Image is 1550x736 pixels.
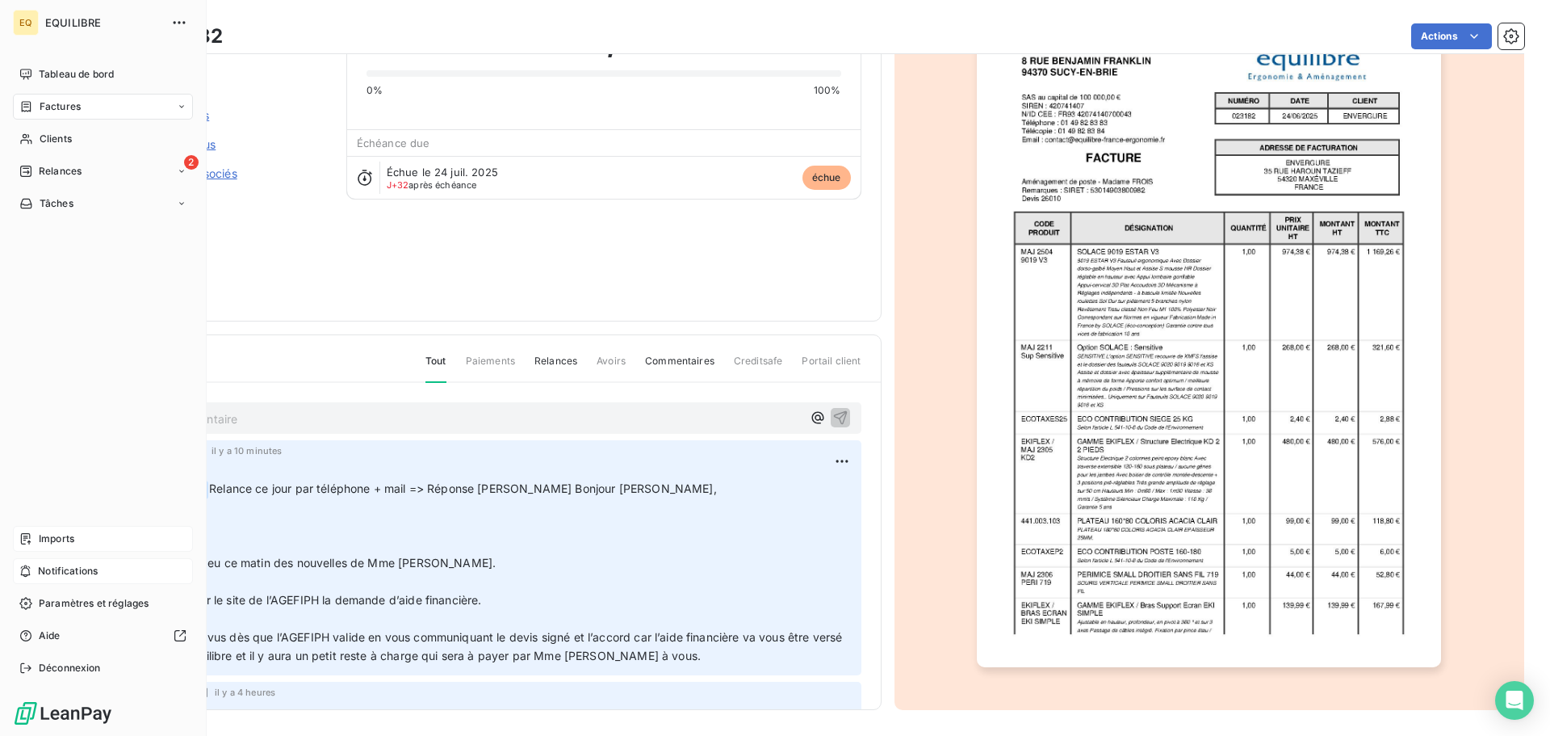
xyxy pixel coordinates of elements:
[1495,681,1534,720] div: Open Intercom Messenger
[13,126,193,152] a: Clients
[39,629,61,643] span: Aide
[387,166,498,179] span: Échue le 24 juil. 2025
[13,191,193,217] a: Tâches
[209,482,717,495] span: Relance ce jour par téléphone + mail => Réponse [PERSON_NAME] Bonjour [PERSON_NAME],
[13,700,113,726] img: Logo LeanPay
[13,591,193,616] a: Paramètres et réglages
[40,99,81,114] span: Factures
[13,526,193,552] a: Imports
[734,354,783,381] span: Creditsafe
[39,164,82,179] span: Relances
[39,532,74,546] span: Imports
[215,688,275,697] span: il y a 4 heures
[184,155,199,170] span: 2
[13,158,193,184] a: 2Relances
[13,623,193,649] a: Aide
[977,10,1441,667] img: invoice_thumbnail
[387,179,409,191] span: J+32
[13,61,193,87] a: Tableau de bord
[40,132,72,146] span: Clients
[13,10,39,36] div: EQ
[534,354,577,381] span: Relances
[597,354,626,381] span: Avoirs
[40,196,73,211] span: Tâches
[1411,23,1492,49] button: Actions
[387,180,477,190] span: après échéance
[367,83,383,98] span: 0%
[212,446,283,456] span: il y a 10 minutes
[425,354,446,383] span: Tout
[802,166,851,190] span: échue
[39,661,101,675] span: Déconnexion
[45,16,161,29] span: EQUILIBRE
[357,137,430,149] span: Échéance due
[466,354,515,381] span: Paiements
[802,354,861,381] span: Portail client
[814,83,841,98] span: 100%
[38,564,98,578] span: Notifications
[13,94,193,120] a: Factures
[39,596,149,611] span: Paramètres et réglages
[645,354,714,381] span: Commentaires
[107,593,482,607] span: J’ai pu déposer sur le site de l’AGEFIPH la demande d’aide financière.
[107,556,496,570] span: Oui en effet j’en ai eu ce matin des nouvelles de Mme [PERSON_NAME].
[107,630,846,662] span: Je reviendrai vers vus dès que l’AGEFIPH valide en vous communiquant le devis signé et l’accord c...
[39,67,114,82] span: Tableau de bord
